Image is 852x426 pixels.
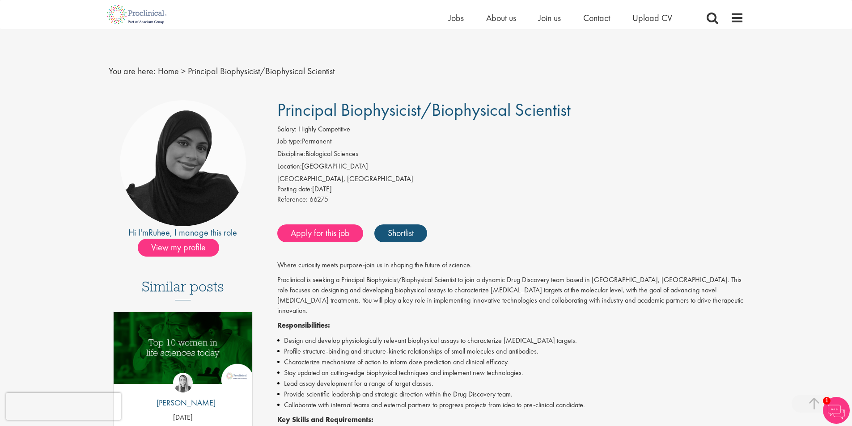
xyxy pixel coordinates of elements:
[374,224,427,242] a: Shortlist
[158,65,179,77] a: breadcrumb link
[298,124,350,134] span: Highly Competitive
[277,378,744,389] li: Lead assay development for a range of target classes.
[277,184,312,194] span: Posting date:
[109,226,258,239] div: Hi I'm , I manage this role
[173,373,193,392] img: Hannah Burke
[277,224,363,242] a: Apply for this job
[277,400,744,410] li: Collaborate with internal teams and external partners to progress projects from idea to pre-clini...
[150,397,216,409] p: [PERSON_NAME]
[142,279,224,300] h3: Similar posts
[114,312,253,384] img: Top 10 women in life sciences today
[277,149,305,159] label: Discipline:
[6,393,121,420] iframe: reCAPTCHA
[583,12,610,24] a: Contact
[148,227,170,238] a: Ruhee
[823,397,831,405] span: 1
[277,194,308,205] label: Reference:
[449,12,464,24] a: Jobs
[277,275,744,316] p: Proclinical is seeking a Principal Biophysicist/Biophysical Scientist to join a dynamic Drug Disc...
[277,161,302,172] label: Location:
[277,357,744,367] li: Characterize mechanisms of action to inform dose prediction and clinical efficacy.
[181,65,186,77] span: >
[120,100,246,226] img: imeage of recruiter Ruhee Saleh
[277,124,297,135] label: Salary:
[114,413,253,423] p: [DATE]
[632,12,672,24] a: Upload CV
[277,415,373,424] strong: Key Skills and Requirements:
[277,136,744,149] li: Permanent
[277,136,302,147] label: Job type:
[150,373,216,413] a: Hannah Burke [PERSON_NAME]
[277,346,744,357] li: Profile structure-binding and structure-kinetic relationships of small molecules and antibodies.
[277,335,744,346] li: Design and develop physiologically relevant biophysical assays to characterize [MEDICAL_DATA] tar...
[486,12,516,24] a: About us
[109,65,156,77] span: You are here:
[277,260,744,270] p: Where curiosity meets purpose-join us in shaping the future of science.
[277,367,744,378] li: Stay updated on cutting-edge biophysical techniques and implement new technologies.
[277,321,330,330] strong: Responsibilities:
[138,240,228,252] a: View my profile
[277,184,744,194] div: [DATE]
[277,161,744,174] li: [GEOGRAPHIC_DATA]
[823,397,850,424] img: Chatbot
[538,12,561,24] a: Join us
[188,65,335,77] span: Principal Biophysicist/Biophysical Scientist
[114,312,253,391] a: Link to a post
[138,239,219,257] span: View my profile
[277,174,744,184] div: [GEOGRAPHIC_DATA], [GEOGRAPHIC_DATA]
[309,194,328,204] span: 66275
[277,149,744,161] li: Biological Sciences
[277,389,744,400] li: Provide scientific leadership and strategic direction within the Drug Discovery team.
[277,98,571,121] span: Principal Biophysicist/Biophysical Scientist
